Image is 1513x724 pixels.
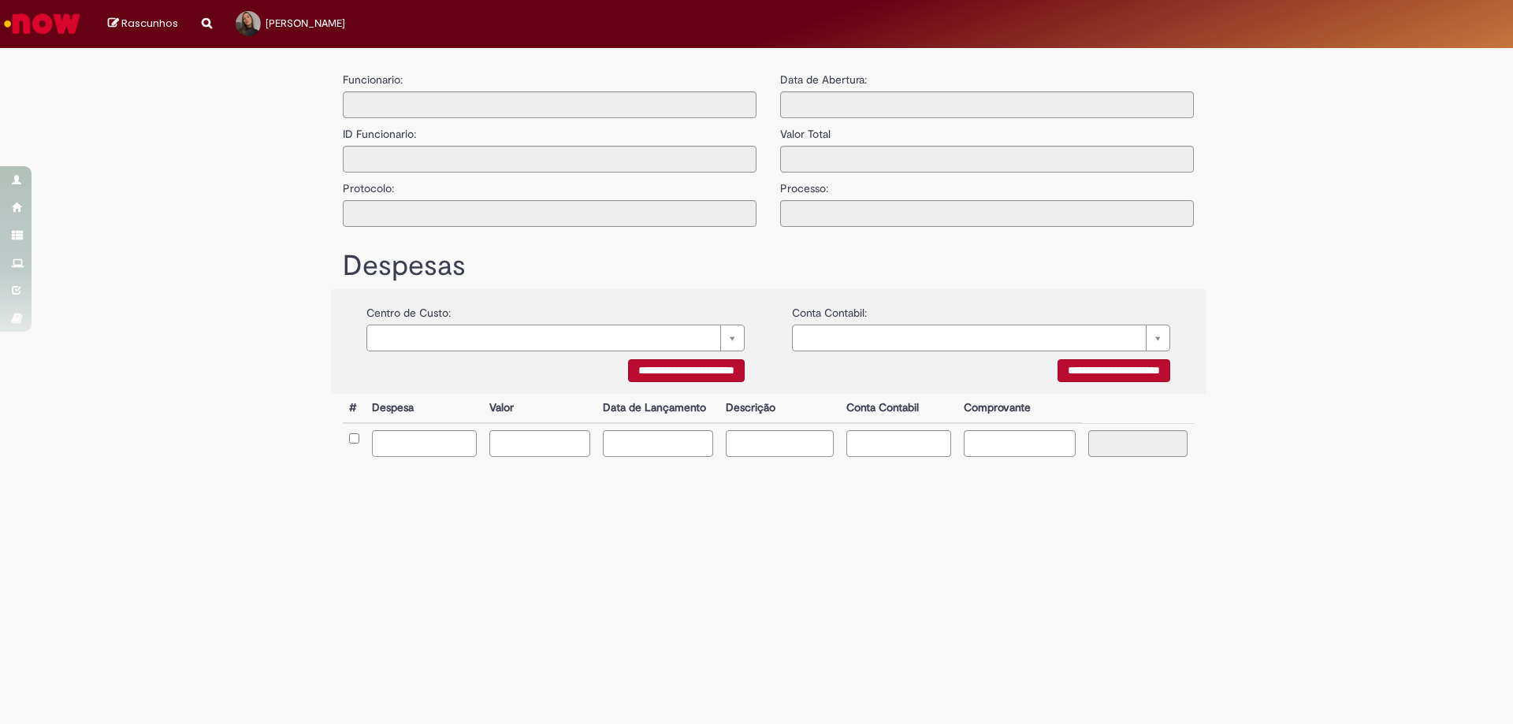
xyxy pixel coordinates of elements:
th: Conta Contabil [840,394,957,423]
img: ServiceNow [2,8,83,39]
th: Despesa [366,394,483,423]
label: Valor Total [780,118,831,142]
label: Conta Contabil: [792,297,867,321]
th: Comprovante [957,394,1083,423]
span: Rascunhos [121,16,178,31]
span: [PERSON_NAME] [266,17,345,30]
label: ID Funcionario: [343,118,416,142]
h1: Despesas [343,251,1194,282]
label: Protocolo: [343,173,394,196]
th: # [343,394,366,423]
label: Processo: [780,173,828,196]
a: Rascunhos [108,17,178,32]
label: Data de Abertura: [780,72,867,87]
a: Limpar campo {0} [366,325,745,351]
label: Centro de Custo: [366,297,451,321]
label: Funcionario: [343,72,403,87]
th: Descrição [719,394,839,423]
th: Data de Lançamento [597,394,720,423]
a: Limpar campo {0} [792,325,1170,351]
th: Valor [483,394,596,423]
